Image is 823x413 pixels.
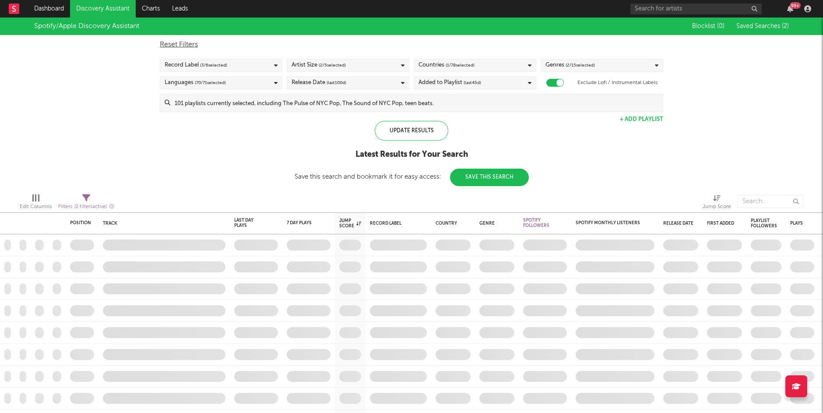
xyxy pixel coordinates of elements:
div: Country [436,221,466,226]
span: ( 70 / 71 selected) [195,78,226,88]
button: 99+ [787,5,793,12]
div: Spotify Followers [523,218,554,228]
div: Reset Filters [160,39,663,50]
span: ( 2 / 5 selected) [319,60,346,71]
span: ( 1 / 78 selected) [446,60,475,71]
div: Jump Score [339,218,361,229]
div: Edit Columns [20,201,52,212]
div: Save this search and bookmark it for easy access: [295,173,529,180]
div: First Added [707,221,738,226]
div: Genres [545,60,595,71]
div: Update Results [375,121,448,141]
input: 101 playlists currently selected, including The Pulse of NYC Pop, The Sound of NYC Pop, teen beats. [170,94,663,112]
span: (last 100 d) [327,78,346,88]
div: Playlist Followers [751,218,777,229]
div: Last Day Plays [234,218,265,228]
span: ( 3 / 6 selected) [200,60,227,71]
div: Countries [419,60,475,71]
span: ( 0 ) [717,23,725,29]
div: Jump Score [703,201,731,212]
span: ( 2 / 15 selected) [566,60,595,71]
input: Search for artists [630,4,762,14]
div: Genre [479,221,510,226]
div: Added to Playlist [419,78,481,88]
div: Position [70,220,91,226]
div: 99 + [790,2,801,9]
button: Saved Searches (2) [734,23,789,30]
div: Record Label [165,60,227,71]
label: Exclude Lofi / Instrumental Labels [577,78,658,88]
div: Edit Columns [20,191,52,216]
span: Saved Searches [736,23,789,29]
div: Track [103,221,221,226]
div: Release Date [292,78,346,88]
span: ( 2 filters active) [74,205,107,209]
span: Blocklist [692,23,725,29]
div: Languages [165,78,226,88]
div: Artist Size [292,60,346,71]
div: Jump Score [703,191,731,216]
div: Filters [58,201,114,212]
div: Latest Results for Your Search [295,149,529,160]
button: + Add Playlist [620,116,663,122]
div: Record Label [370,221,422,226]
div: Release Date [663,221,694,226]
div: Filters(2 filters active) [58,191,114,216]
button: Save This Search [450,169,529,186]
span: ( 2 ) [782,23,789,29]
div: Spotify/Apple Discovery Assistant [34,21,139,32]
div: 7 Day Plays [287,220,317,226]
div: Plays [790,221,803,226]
span: (last 45 d) [464,78,481,88]
div: Spotify Monthly Listeners [576,220,641,226]
input: Search... [738,195,803,208]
